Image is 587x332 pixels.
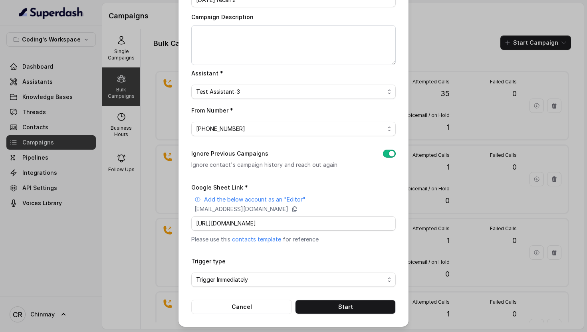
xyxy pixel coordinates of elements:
[196,87,385,97] span: Test Assistant-3
[191,85,396,99] button: Test Assistant-3
[204,196,305,204] p: Add the below account as an "Editor"
[191,122,396,136] button: [PHONE_NUMBER]
[191,107,233,114] label: From Number *
[191,149,268,158] label: Ignore Previous Campaigns
[232,236,281,243] a: contacts template
[196,275,385,285] span: Trigger Immediately
[295,300,396,314] button: Start
[191,14,254,20] label: Campaign Description
[194,205,288,213] p: [EMAIL_ADDRESS][DOMAIN_NAME]
[191,184,248,191] label: Google Sheet Link *
[191,160,370,170] p: Ignore contact's campaign history and reach out again
[191,258,226,265] label: Trigger type
[196,124,385,134] span: [PHONE_NUMBER]
[191,70,223,77] label: Assistant *
[191,300,292,314] button: Cancel
[191,273,396,287] button: Trigger Immediately
[191,235,396,243] p: Please use this for reference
